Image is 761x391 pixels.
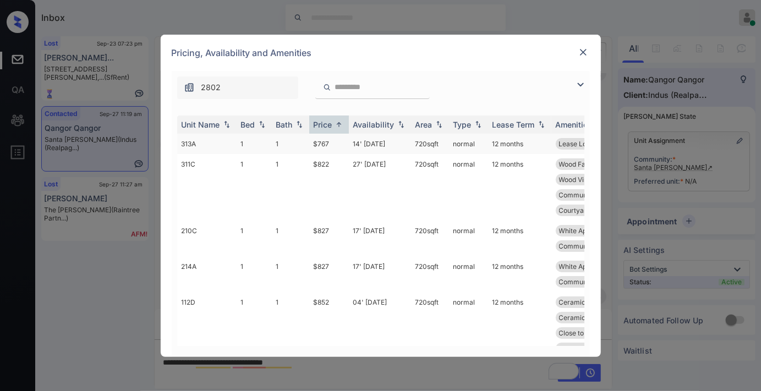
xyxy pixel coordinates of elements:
span: Close to [PERSON_NAME]... [559,329,644,337]
td: 27' [DATE] [349,154,411,221]
div: Bath [276,120,293,129]
td: 12 months [488,292,551,359]
div: Pricing, Availability and Amenities [161,35,601,71]
td: $767 [309,134,349,154]
span: White Appliance... [559,227,615,235]
td: $827 [309,256,349,292]
span: Ceramic Tile Ba... [559,298,614,306]
td: 311C [177,154,237,221]
div: Availability [353,120,395,129]
td: 720 sqft [411,154,449,221]
span: Community Fee [559,278,609,286]
div: Type [453,120,472,129]
td: 17' [DATE] [349,221,411,256]
td: 12 months [488,221,551,256]
td: 210C [177,221,237,256]
td: 214A [177,256,237,292]
td: 720 sqft [411,256,449,292]
span: Lease Lock [559,140,595,148]
span: Community Fee [559,242,609,250]
div: Price [314,120,332,129]
td: 17' [DATE] [349,256,411,292]
div: Bed [241,120,255,129]
img: sorting [396,120,407,128]
span: Wood Faux Blind... [559,160,616,168]
td: 1 [272,256,309,292]
td: normal [449,134,488,154]
td: normal [449,256,488,292]
span: Lease Lock [559,344,595,353]
img: sorting [221,120,232,128]
td: 112D [177,292,237,359]
td: 720 sqft [411,134,449,154]
td: 12 months [488,154,551,221]
div: Area [415,120,432,129]
img: sorting [333,120,344,129]
td: 720 sqft [411,221,449,256]
td: normal [449,221,488,256]
td: normal [449,154,488,221]
img: icon-zuma [184,82,195,93]
td: 720 sqft [411,292,449,359]
td: $827 [309,221,349,256]
img: icon-zuma [574,78,587,91]
div: Amenities [556,120,593,129]
td: 04' [DATE] [349,292,411,359]
img: sorting [294,120,305,128]
div: Lease Term [492,120,535,129]
td: 12 months [488,134,551,154]
td: 1 [272,292,309,359]
td: 12 months [488,256,551,292]
td: normal [449,292,488,359]
span: Courtyard view [559,206,607,214]
td: 1 [237,256,272,292]
img: sorting [536,120,547,128]
td: 1 [237,292,272,359]
td: 1 [272,134,309,154]
td: $852 [309,292,349,359]
span: White Appliance... [559,262,615,271]
img: sorting [434,120,445,128]
img: sorting [473,120,484,128]
img: sorting [256,120,267,128]
td: $822 [309,154,349,221]
span: Community Fee [559,191,609,199]
div: Unit Name [182,120,220,129]
td: 313A [177,134,237,154]
td: 1 [272,154,309,221]
td: 1 [237,134,272,154]
td: 1 [272,221,309,256]
td: 1 [237,221,272,256]
td: 1 [237,154,272,221]
span: 2802 [201,81,221,93]
span: Ceramic Tile Di... [559,313,612,322]
span: Wood Vinyl Dini... [559,175,612,184]
img: close [578,47,589,58]
img: icon-zuma [323,82,331,92]
td: 14' [DATE] [349,134,411,154]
